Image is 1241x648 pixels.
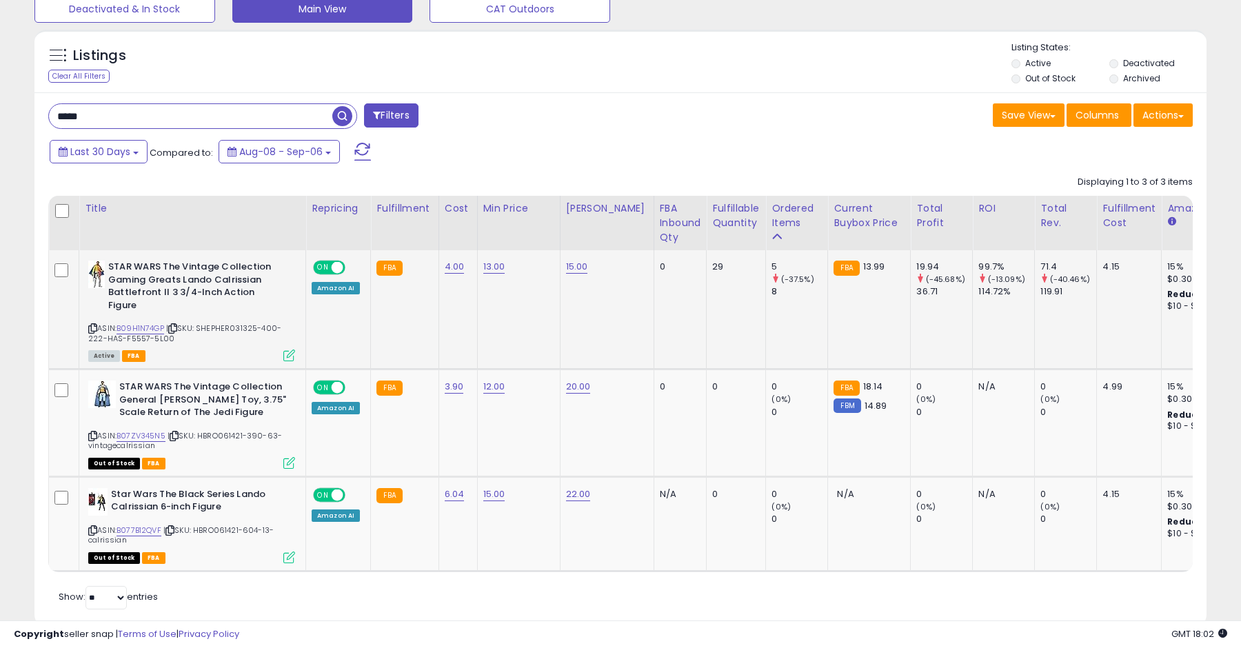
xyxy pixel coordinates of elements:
[660,488,696,500] div: N/A
[364,103,418,128] button: Filters
[88,552,140,564] span: All listings that are currently out of stock and unavailable for purchase on Amazon
[88,261,105,288] img: 41blHX4bYOL._SL40_.jpg
[1040,381,1096,393] div: 0
[445,380,464,394] a: 3.90
[566,487,591,501] a: 22.00
[993,103,1065,127] button: Save View
[865,399,887,412] span: 14.89
[771,406,827,418] div: 0
[1040,501,1060,512] small: (0%)
[863,260,885,273] span: 13.99
[50,140,148,163] button: Last 30 Days
[863,380,883,393] span: 18.14
[771,394,791,405] small: (0%)
[88,381,295,467] div: ASIN:
[712,488,755,500] div: 0
[978,488,1024,500] div: N/A
[916,261,972,273] div: 19.94
[712,381,755,393] div: 0
[834,381,859,396] small: FBA
[771,201,822,230] div: Ordered Items
[88,261,295,360] div: ASIN:
[88,525,274,545] span: | SKU: HBRO061421-604-13-calrissian
[14,628,239,641] div: seller snap | |
[916,201,967,230] div: Total Profit
[1167,216,1176,228] small: Amazon Fees.
[771,513,827,525] div: 0
[781,274,814,285] small: (-37.5%)
[916,285,972,298] div: 36.71
[312,282,360,294] div: Amazon AI
[1102,488,1151,500] div: 4.15
[660,381,696,393] div: 0
[566,380,591,394] a: 20.00
[916,488,972,500] div: 0
[150,146,213,159] span: Compared to:
[978,381,1024,393] div: N/A
[1123,57,1175,69] label: Deactivated
[566,260,588,274] a: 15.00
[712,201,760,230] div: Fulfillable Quantity
[142,458,165,469] span: FBA
[483,260,505,274] a: 13.00
[771,381,827,393] div: 0
[916,394,936,405] small: (0%)
[376,201,432,216] div: Fulfillment
[1123,72,1160,84] label: Archived
[834,398,860,413] small: FBM
[14,627,64,640] strong: Copyright
[70,145,130,159] span: Last 30 Days
[1102,201,1156,230] div: Fulfillment Cost
[916,381,972,393] div: 0
[179,627,239,640] a: Privacy Policy
[219,140,340,163] button: Aug-08 - Sep-06
[1171,627,1227,640] span: 2025-10-7 18:02 GMT
[1102,381,1151,393] div: 4.99
[926,274,965,285] small: (-45.68%)
[1011,41,1206,54] p: Listing States:
[376,261,402,276] small: FBA
[118,627,176,640] a: Terms of Use
[1076,108,1119,122] span: Columns
[88,430,282,451] span: | SKU: HBRO061421-390-63-vintagecalrissian
[314,382,332,394] span: ON
[1040,513,1096,525] div: 0
[1040,406,1096,418] div: 0
[48,70,110,83] div: Clear All Filters
[916,501,936,512] small: (0%)
[314,489,332,500] span: ON
[88,458,140,469] span: All listings that are currently out of stock and unavailable for purchase on Amazon
[122,350,145,362] span: FBA
[483,487,505,501] a: 15.00
[1102,261,1151,273] div: 4.15
[771,501,791,512] small: (0%)
[1078,176,1193,189] div: Displaying 1 to 3 of 3 items
[88,323,281,343] span: | SKU: SHEPHER031325-400-222-HAS-F5557-5L00
[376,381,402,396] small: FBA
[108,261,276,315] b: STAR WARS The Vintage Collection Gaming Greats Lando Calrissian Battlefront II 3 3/4-Inch Action ...
[660,261,696,273] div: 0
[88,381,116,408] img: 51+vgktqGwL._SL40_.jpg
[85,201,300,216] div: Title
[1133,103,1193,127] button: Actions
[1040,261,1096,273] div: 71.4
[1040,201,1091,230] div: Total Rev.
[712,261,755,273] div: 29
[483,380,505,394] a: 12.00
[445,260,465,274] a: 4.00
[111,488,279,517] b: Star Wars The Black Series Lando Calrissian 6-inch Figure
[117,525,161,536] a: B077B12QVF
[343,262,365,274] span: OFF
[88,488,108,516] img: 41s9pZutC1L._SL40_.jpg
[312,201,365,216] div: Repricing
[1067,103,1131,127] button: Columns
[916,513,972,525] div: 0
[142,552,165,564] span: FBA
[978,201,1029,216] div: ROI
[376,488,402,503] small: FBA
[445,201,472,216] div: Cost
[1025,57,1051,69] label: Active
[59,590,158,603] span: Show: entries
[834,201,905,230] div: Current Buybox Price
[771,285,827,298] div: 8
